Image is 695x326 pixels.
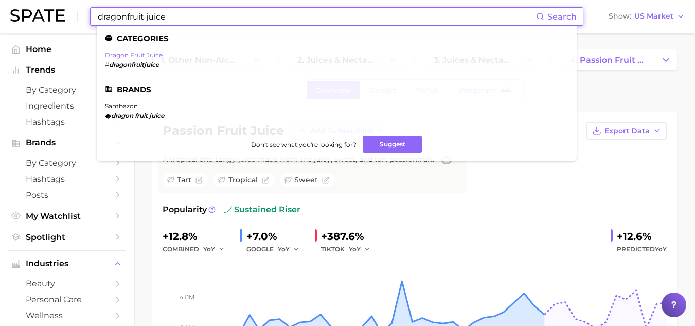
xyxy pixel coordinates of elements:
[321,228,378,245] div: +387.6%
[26,138,108,147] span: Brands
[349,243,371,255] button: YoY
[570,55,646,65] span: 4. passion fruit juice
[8,135,126,150] button: Brands
[322,177,329,184] button: Flag as miscategorized or irrelevant
[617,243,667,255] span: Predicted
[26,259,108,268] span: Industries
[8,114,126,130] a: Hashtags
[163,243,232,255] div: combined
[278,245,290,253] span: YoY
[8,98,126,114] a: Ingredients
[26,101,108,111] span: Ingredients
[8,276,126,291] a: beauty
[262,177,269,184] button: Flag as miscategorized or irrelevant
[26,211,108,221] span: My Watchlist
[8,171,126,187] a: Hashtags
[10,9,65,22] img: SPATE
[105,51,163,59] a: dragon fruit juice
[203,245,215,253] span: YoY
[228,175,258,185] span: tropical
[203,243,225,255] button: YoY
[8,208,126,224] a: My Watchlist
[26,158,108,168] span: by Category
[609,13,631,19] span: Show
[561,49,655,70] a: 4. passion fruit juice
[8,62,126,78] button: Trends
[26,279,108,288] span: beauty
[26,65,108,75] span: Trends
[111,112,148,119] em: dragon fruit
[105,85,568,94] li: Brands
[655,49,677,70] button: Change Category
[547,12,577,22] span: Search
[8,307,126,323] a: wellness
[109,61,159,68] em: dragonfruitjuice
[294,175,318,185] span: sweet
[163,203,207,216] span: Popularity
[26,311,108,320] span: wellness
[26,117,108,127] span: Hashtags
[246,243,307,255] div: GOOGLE
[586,122,667,140] button: Export Data
[8,229,126,245] a: Spotlight
[105,34,568,43] li: Categories
[224,203,300,216] span: sustained riser
[246,228,307,245] div: +7.0%
[8,256,126,271] button: Industries
[655,245,667,253] span: YoY
[606,10,687,23] button: ShowUS Market
[105,102,138,110] a: sambazon
[617,228,667,245] div: +12.6%
[634,13,673,19] span: US Market
[8,187,126,203] a: Posts
[97,8,536,25] input: Search here for a brand, industry, or ingredient
[321,243,378,255] div: TIKTOK
[278,243,300,255] button: YoY
[8,41,126,57] a: Home
[26,295,108,304] span: personal care
[105,61,109,68] span: #
[177,175,191,185] span: tart
[8,155,126,171] a: by Category
[224,205,232,214] img: sustained riser
[349,245,361,253] span: YoY
[195,177,203,184] button: Flag as miscategorized or irrelevant
[26,174,108,184] span: Hashtags
[363,136,422,153] button: Suggest
[26,85,108,95] span: by Category
[149,112,164,119] em: juice
[251,141,357,148] span: Don't see what you're looking for?
[26,44,108,54] span: Home
[26,190,108,200] span: Posts
[604,127,650,135] span: Export Data
[163,228,232,245] div: +12.8%
[26,232,108,242] span: Spotlight
[8,82,126,98] a: by Category
[8,291,126,307] a: personal care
